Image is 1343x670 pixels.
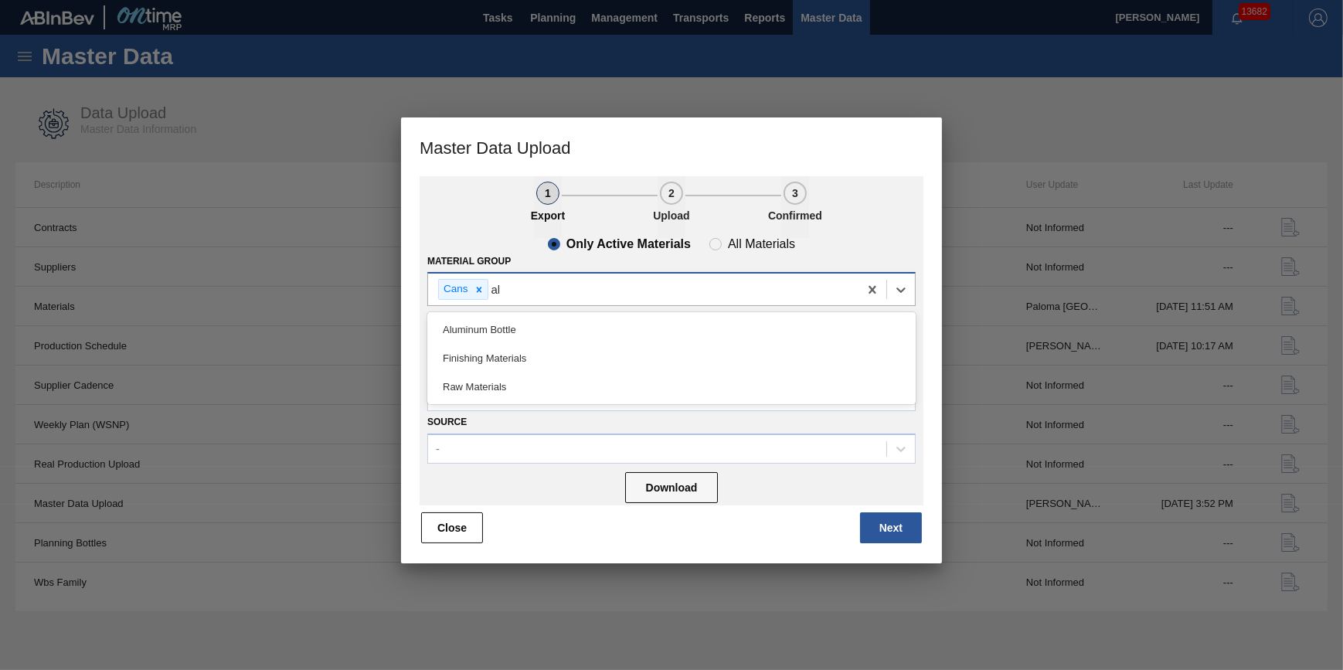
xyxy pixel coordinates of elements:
[401,117,942,176] h3: Master Data Upload
[781,176,809,238] button: 3Confirmed
[427,372,916,401] div: Raw Materials
[421,512,483,543] button: Close
[427,417,467,427] label: Source
[534,176,562,238] button: 1Export
[427,256,511,267] label: Material Group
[756,209,834,222] p: Confirmed
[860,512,922,543] button: Next
[427,344,916,372] div: Finishing Materials
[427,311,507,322] label: Labeled Family
[536,182,559,205] div: 1
[548,238,691,250] clb-radio-button: Only Active Materials
[658,176,685,238] button: 2Upload
[427,315,916,344] div: Aluminum Bottle
[625,471,718,502] button: Download
[633,209,710,222] p: Upload
[660,182,683,205] div: 2
[784,182,807,205] div: 3
[439,280,471,299] div: Cans
[436,442,440,455] div: -
[709,238,795,250] clb-radio-button: All Materials
[509,209,586,222] p: Export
